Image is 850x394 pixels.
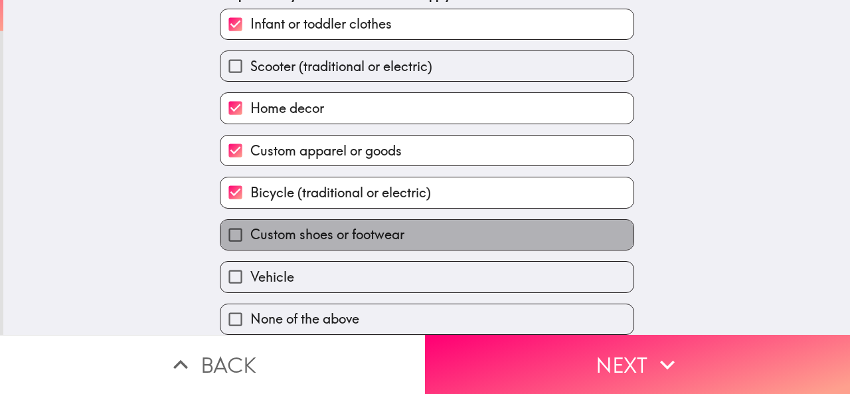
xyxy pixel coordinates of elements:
button: Bicycle (traditional or electric) [220,177,634,207]
button: Infant or toddler clothes [220,9,634,39]
span: None of the above [250,310,359,328]
span: Custom shoes or footwear [250,225,404,244]
button: Vehicle [220,262,634,292]
span: Home decor [250,99,324,118]
button: Custom shoes or footwear [220,220,634,250]
button: Scooter (traditional or electric) [220,51,634,81]
span: Scooter (traditional or electric) [250,57,432,76]
span: Bicycle (traditional or electric) [250,183,431,202]
span: Vehicle [250,268,294,286]
button: Custom apparel or goods [220,136,634,165]
button: Home decor [220,93,634,123]
span: Custom apparel or goods [250,142,402,160]
button: Next [425,335,850,394]
button: None of the above [220,304,634,334]
span: Infant or toddler clothes [250,15,392,33]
